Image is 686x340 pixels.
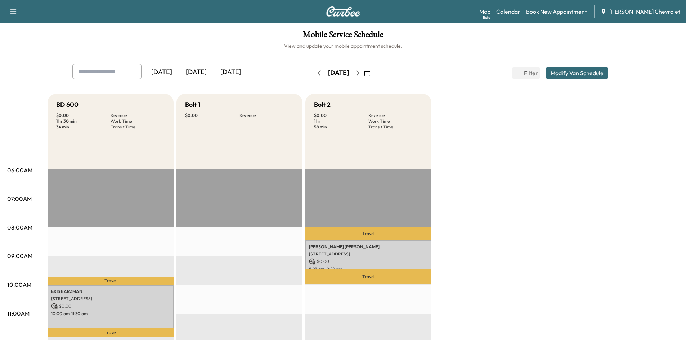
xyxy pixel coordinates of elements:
[526,7,587,16] a: Book New Appointment
[56,118,111,124] p: 1 hr 30 min
[309,251,428,257] p: [STREET_ADDRESS]
[305,227,431,240] p: Travel
[239,113,294,118] p: Revenue
[7,251,32,260] p: 09:00AM
[111,118,165,124] p: Work Time
[368,124,423,130] p: Transit Time
[479,7,490,16] a: MapBeta
[609,7,680,16] span: [PERSON_NAME] Chevrolet
[305,269,431,284] p: Travel
[496,7,520,16] a: Calendar
[56,100,79,110] h5: BD 600
[7,30,679,42] h1: Mobile Service Schedule
[111,113,165,118] p: Revenue
[185,113,239,118] p: $ 0.00
[512,67,540,79] button: Filter
[7,166,32,174] p: 06:00AM
[56,124,111,130] p: 34 min
[179,64,214,81] div: [DATE]
[51,303,170,309] p: $ 0.00
[7,194,32,203] p: 07:00AM
[51,296,170,302] p: [STREET_ADDRESS]
[144,64,179,81] div: [DATE]
[368,113,423,118] p: Revenue
[314,113,368,118] p: $ 0.00
[51,289,170,294] p: ERIS BARZMAN
[309,266,428,272] p: 8:28 am - 9:28 am
[314,124,368,130] p: 58 min
[48,277,174,285] p: Travel
[48,328,174,337] p: Travel
[483,15,490,20] div: Beta
[7,309,30,318] p: 11:00AM
[7,223,32,232] p: 08:00AM
[314,100,331,110] h5: Bolt 2
[111,124,165,130] p: Transit Time
[309,244,428,250] p: [PERSON_NAME] [PERSON_NAME]
[7,280,31,289] p: 10:00AM
[56,113,111,118] p: $ 0.00
[51,311,170,317] p: 10:00 am - 11:30 am
[326,6,360,17] img: Curbee Logo
[546,67,608,79] button: Modify Van Schedule
[524,69,537,77] span: Filter
[314,118,368,124] p: 1 hr
[309,258,428,265] p: $ 0.00
[214,64,248,81] div: [DATE]
[328,68,349,77] div: [DATE]
[185,100,201,110] h5: Bolt 1
[368,118,423,124] p: Work Time
[7,42,679,50] h6: View and update your mobile appointment schedule.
